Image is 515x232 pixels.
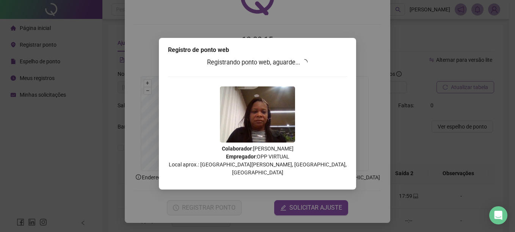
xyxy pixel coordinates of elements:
div: Open Intercom Messenger [489,206,507,224]
div: Registro de ponto web [168,45,347,55]
span: loading [301,59,308,65]
strong: Empregador [226,154,256,160]
img: 9k= [220,86,295,143]
h3: Registrando ponto web, aguarde... [168,58,347,67]
p: : [PERSON_NAME] : OPP VIRTUAL Local aprox.: [GEOGRAPHIC_DATA][PERSON_NAME], [GEOGRAPHIC_DATA], [G... [168,145,347,177]
strong: Colaborador [222,146,252,152]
